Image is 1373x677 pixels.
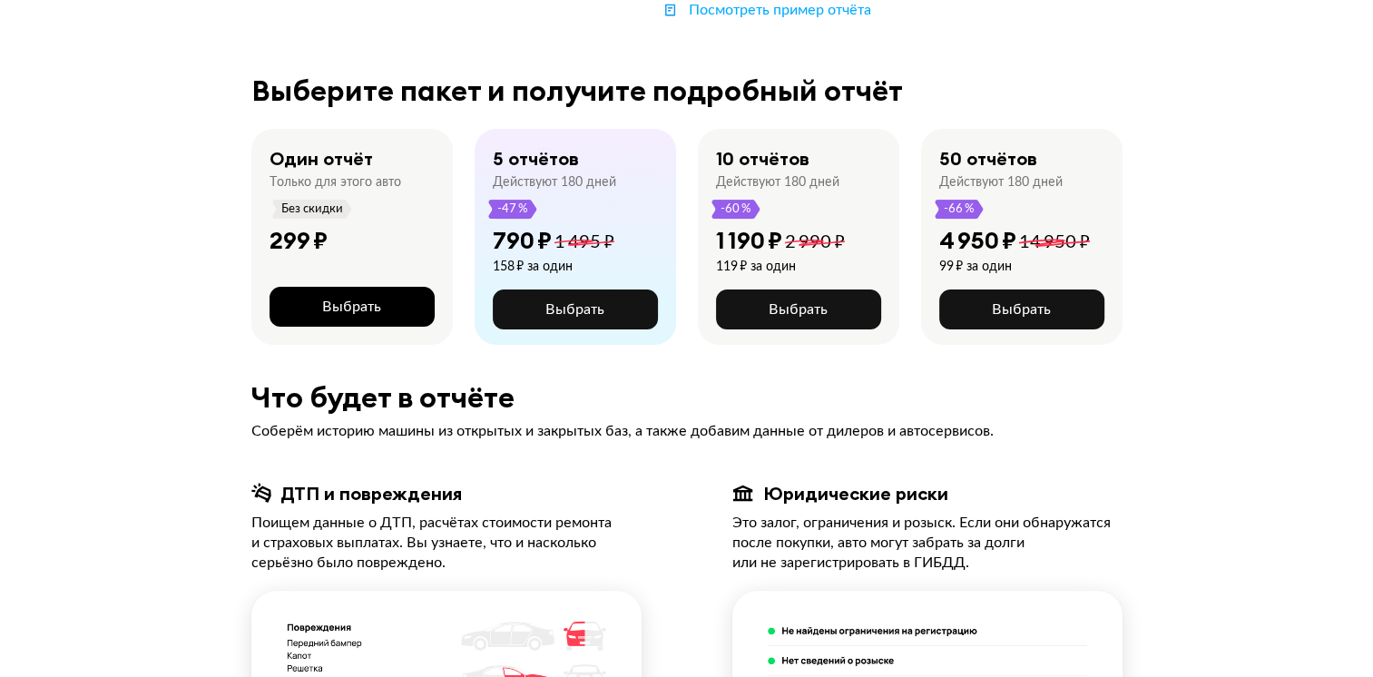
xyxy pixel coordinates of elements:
[943,200,976,219] span: -66 %
[763,482,948,505] div: Юридические риски
[554,233,614,251] span: 1 495 ₽
[939,174,1063,191] div: Действуют 180 дней
[939,147,1037,171] div: 50 отчётов
[493,289,658,329] button: Выбрать
[496,200,529,219] span: -47 %
[280,482,462,505] div: ДТП и повреждения
[270,287,435,327] button: Выбрать
[251,381,1123,414] div: Что будет в отчёте
[716,289,881,329] button: Выбрать
[939,289,1104,329] button: Выбрать
[992,302,1051,317] span: Выбрать
[493,147,579,171] div: 5 отчётов
[322,299,381,314] span: Выбрать
[716,147,809,171] div: 10 отчётов
[939,259,1090,275] div: 99 ₽ за один
[939,226,1016,255] div: 4 950 ₽
[493,259,614,275] div: 158 ₽ за один
[716,226,782,255] div: 1 190 ₽
[769,302,828,317] span: Выбрать
[1019,233,1090,251] span: 14 950 ₽
[251,74,1123,107] div: Выберите пакет и получите подробный отчёт
[493,174,616,191] div: Действуют 180 дней
[785,233,845,251] span: 2 990 ₽
[270,226,328,255] div: 299 ₽
[716,259,845,275] div: 119 ₽ за один
[251,513,642,573] div: Поищем данные о ДТП, расчётах стоимости ремонта и страховых выплатах. Вы узнаете, что и насколько...
[720,200,752,219] span: -60 %
[493,226,552,255] div: 790 ₽
[270,147,373,171] div: Один отчёт
[280,200,344,219] span: Без скидки
[270,174,401,191] div: Только для этого авто
[251,421,1123,441] div: Соберём историю машины из открытых и закрытых баз, а также добавим данные от дилеров и автосервисов.
[732,513,1123,573] div: Это залог, ограничения и розыск. Если они обнаружатся после покупки, авто могут забрать за долги ...
[716,174,839,191] div: Действуют 180 дней
[545,302,604,317] span: Выбрать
